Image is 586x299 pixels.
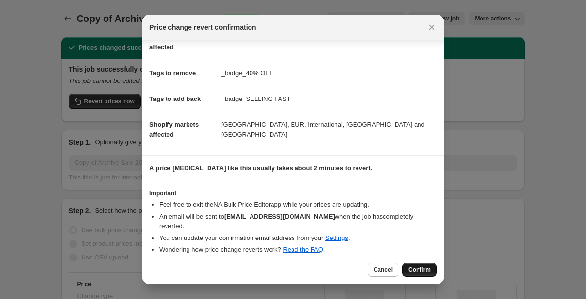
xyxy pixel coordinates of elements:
[408,266,431,274] span: Confirm
[283,246,323,253] a: Read the FAQ
[159,245,437,255] li: Wondering how price change reverts work? .
[402,263,437,277] button: Confirm
[149,22,256,32] span: Price change revert confirmation
[224,213,335,220] b: [EMAIL_ADDRESS][DOMAIN_NAME]
[149,95,201,102] span: Tags to add back
[159,233,437,243] li: You can update your confirmation email address from your .
[374,266,393,274] span: Cancel
[149,121,199,138] span: Shopify markets affected
[221,112,437,147] dd: [GEOGRAPHIC_DATA], EUR, International, [GEOGRAPHIC_DATA] and [GEOGRAPHIC_DATA]
[368,263,398,277] button: Cancel
[221,60,437,86] dd: _badge_40% OFF
[425,20,439,34] button: Close
[221,86,437,112] dd: _badge_SELLING FAST
[149,189,437,197] h3: Important
[149,164,372,172] b: A price [MEDICAL_DATA] like this usually takes about 2 minutes to revert.
[159,212,437,231] li: An email will be sent to when the job has completely reverted .
[325,234,348,241] a: Settings
[149,69,196,77] span: Tags to remove
[159,200,437,210] li: Feel free to exit the NA Bulk Price Editor app while your prices are updating.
